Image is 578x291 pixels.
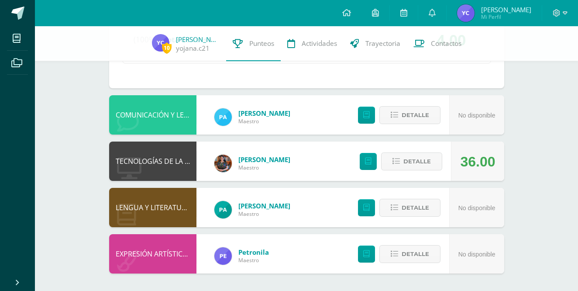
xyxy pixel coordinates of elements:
span: Trayectoria [365,39,400,48]
span: Maestro [238,164,290,171]
button: Detalle [379,245,440,263]
span: Maestro [238,256,269,264]
div: 36.00 [460,142,495,181]
a: [PERSON_NAME] [176,35,220,44]
button: Detalle [379,106,440,124]
span: Detalle [402,107,429,123]
button: Detalle [379,199,440,217]
img: 5c99eb5223c44f6a28178f7daff48da6.png [214,247,232,265]
button: Detalle [381,152,442,170]
span: Maestro [238,118,290,125]
span: Contactos [431,39,461,48]
span: Detalle [402,200,429,216]
span: No disponible [458,204,495,211]
img: 3c67571ce50f9dae07b8b8342f80844c.png [457,4,475,22]
div: EXPRESIÓN ARTÍSTICA (MOVIMIENTO) [109,234,196,274]
a: Actividades [281,26,344,61]
a: yojana.c21 [176,44,210,53]
div: LENGUA Y LITERATURA 5 [109,188,196,227]
span: Detalle [403,153,431,170]
a: [PERSON_NAME] [238,201,290,210]
span: Mi Perfil [481,13,531,21]
img: 60a759e8b02ec95d430434cf0c0a55c7.png [214,155,232,172]
span: No disponible [458,112,495,119]
a: Petronila [238,248,269,256]
img: 4d02e55cc8043f0aab29493a7075c5f8.png [214,108,232,126]
a: Punteos [226,26,281,61]
span: 10 [162,42,172,53]
span: Actividades [302,39,337,48]
a: Contactos [407,26,468,61]
span: Detalle [402,246,429,262]
a: Trayectoria [344,26,407,61]
img: 53dbe22d98c82c2b31f74347440a2e81.png [214,201,232,218]
span: Maestro [238,210,290,218]
a: [PERSON_NAME] [238,109,290,118]
span: Punteos [249,39,274,48]
span: No disponible [458,251,495,258]
div: COMUNICACIÓN Y LENGUAJE L3 (INGLÉS) [109,95,196,135]
div: TECNOLOGÍAS DE LA INFORMACIÓN Y LA COMUNICACIÓN 5 [109,142,196,181]
img: 3c67571ce50f9dae07b8b8342f80844c.png [152,34,169,52]
a: [PERSON_NAME] [238,155,290,164]
span: [PERSON_NAME] [481,5,531,14]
